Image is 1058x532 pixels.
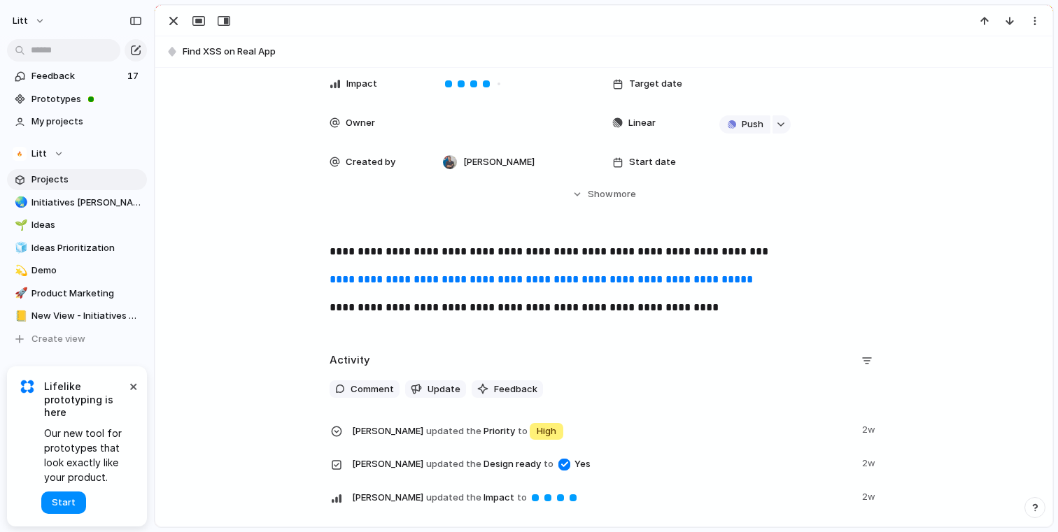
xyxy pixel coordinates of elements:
span: more [614,187,636,201]
button: Comment [330,380,400,398]
a: 🌏Initiatives [PERSON_NAME] [7,192,147,213]
span: Feedback [31,69,123,83]
span: 2w [862,454,878,470]
span: Design ready [352,454,854,473]
span: Litt [13,14,28,28]
span: Ideas [31,218,142,232]
span: Prototypes [31,92,142,106]
button: 💫 [13,264,27,278]
button: Push [719,115,770,134]
div: 🚀 [15,285,24,301]
span: Priority [352,420,854,441]
span: Ideas Prioritization [31,241,142,255]
button: Start [41,491,86,514]
span: New View - Initiatives and Goals [31,309,142,323]
span: 2w [862,487,878,504]
span: 17 [127,69,141,83]
span: [PERSON_NAME] [463,155,535,169]
span: Litt [31,147,47,161]
span: Impact [352,487,854,507]
span: Comment [351,382,394,396]
div: 📒 [15,308,24,324]
span: updated the [426,457,481,471]
span: [PERSON_NAME] [352,457,423,471]
span: Start date [629,155,676,169]
span: Push [742,117,763,131]
span: 2w [862,420,878,437]
button: Dismiss [125,378,141,394]
a: 🧊Ideas Prioritization [7,238,147,259]
button: Update [405,380,466,398]
span: Start [52,496,76,510]
span: High [537,424,556,438]
span: Owner [346,116,375,130]
div: 🌏 [15,194,24,210]
button: Litt [7,143,147,164]
span: Yes [574,457,591,471]
a: Prototypes [7,89,147,110]
a: 📒New View - Initiatives and Goals [7,305,147,326]
button: 🧊 [13,241,27,255]
span: [PERSON_NAME] [352,491,423,505]
button: Find XSS on Real App [162,41,1046,63]
a: Projects [7,169,147,190]
span: updated the [426,424,481,438]
span: Our new tool for prototypes that look exactly like your product. [44,426,126,484]
span: [PERSON_NAME] [352,424,423,438]
span: Projects [31,173,142,187]
button: 🌏 [13,196,27,210]
span: Create view [31,332,85,346]
span: Initiatives [PERSON_NAME] [31,196,142,210]
span: Created by [346,155,395,169]
button: Feedback [472,380,543,398]
span: Feedback [494,382,537,396]
span: Target date [629,77,682,91]
span: updated the [426,491,481,505]
span: Find XSS on Real App [183,45,1046,59]
span: Show [588,187,613,201]
div: 🧊 [15,240,24,256]
a: 🚀Product Marketing [7,283,147,304]
span: to [544,457,553,471]
a: 🌱Ideas [7,215,147,236]
button: 🌱 [13,218,27,232]
span: Demo [31,264,142,278]
a: 💫Demo [7,260,147,281]
a: My projects [7,111,147,132]
button: 📒 [13,309,27,323]
span: to [517,491,527,505]
div: 💫 [15,263,24,279]
span: Linear [628,116,656,130]
span: to [518,424,528,438]
span: Product Marketing [31,287,142,301]
button: 🚀 [13,287,27,301]
a: Feedback17 [7,66,147,87]
span: My projects [31,115,142,129]
h2: Activity [330,352,370,368]
span: Lifelike prototyping is here [44,380,126,419]
button: Litt [6,10,52,32]
button: Showmore [330,182,878,207]
span: Update [428,382,460,396]
button: Create view [7,329,147,350]
div: 🌱 [15,217,24,233]
span: Impact [346,77,377,91]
